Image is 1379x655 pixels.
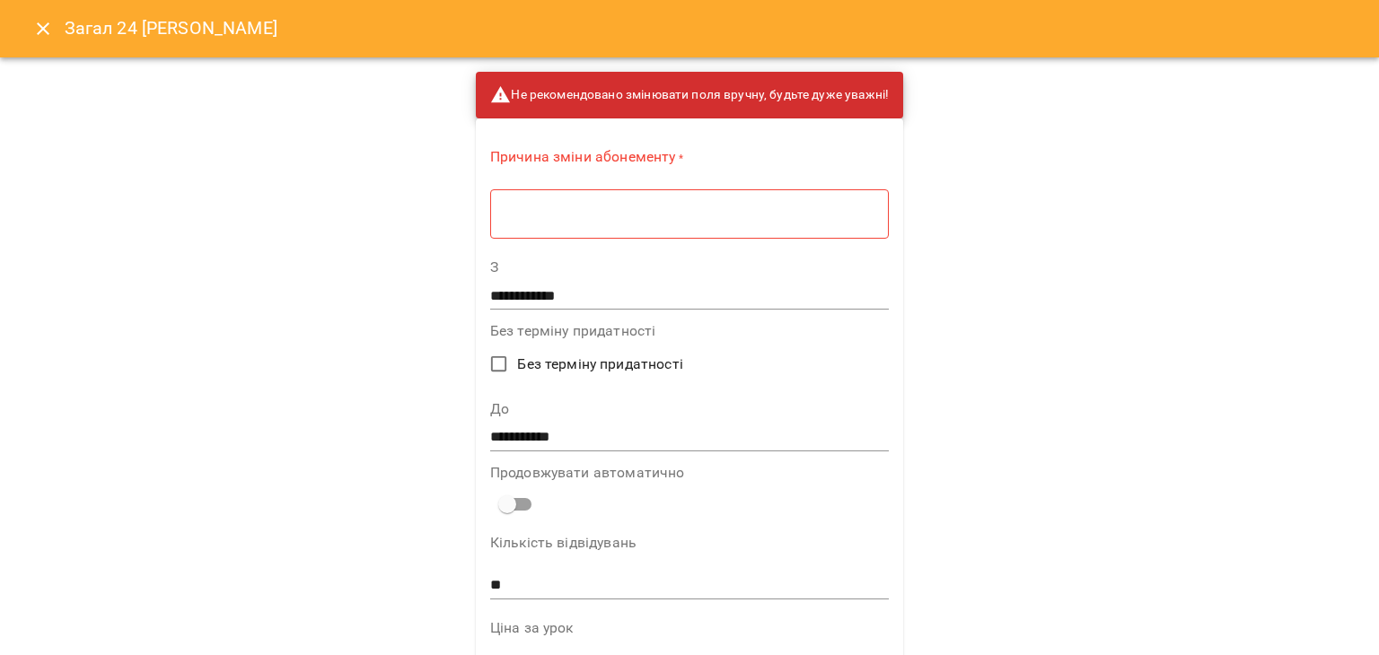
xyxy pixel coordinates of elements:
button: Close [22,7,65,50]
label: Кількість відвідувань [490,536,889,550]
span: Не рекомендовано змінювати поля вручну, будьте дуже уважні! [490,84,889,106]
label: Продовжувати автоматично [490,466,889,480]
label: Без терміну придатності [490,324,889,338]
label: До [490,402,889,416]
label: Причина зміни абонементу [490,147,889,168]
label: З [490,260,889,275]
h6: Загал 24 [PERSON_NAME] [65,14,277,42]
label: Ціна за урок [490,621,889,635]
span: Без терміну придатності [517,354,682,375]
